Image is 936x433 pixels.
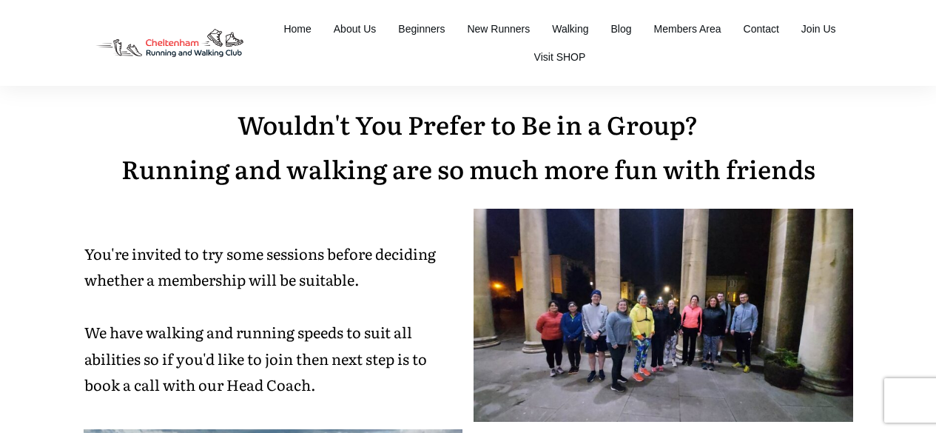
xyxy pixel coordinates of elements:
[84,19,256,68] img: Decathlon
[334,19,377,39] a: About Us
[467,19,530,39] a: New Runners
[398,19,445,39] a: Beginners
[552,19,588,39] a: Walking
[611,19,632,39] a: Blog
[84,102,852,208] p: Wouldn't You Prefer to Be in a Group? Running and walking are so much more fun with friends
[474,209,853,422] img: 20220125_192052
[84,242,436,396] span: You're invited to try some sessions before deciding whether a membership will be suitable. We hav...
[654,19,721,39] a: Members Area
[283,19,311,39] a: Home
[801,19,836,39] a: Join Us
[744,19,779,39] a: Contact
[534,47,586,67] a: Visit SHOP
